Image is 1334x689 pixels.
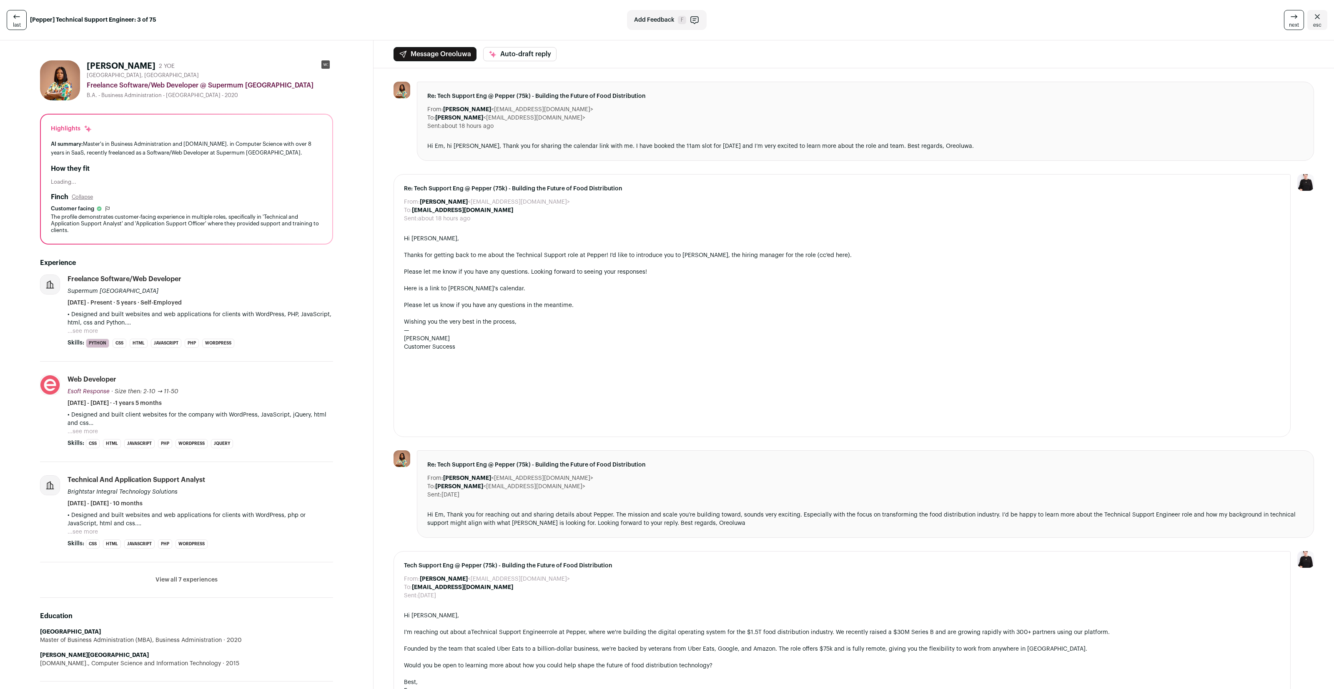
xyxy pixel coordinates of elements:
span: [GEOGRAPHIC_DATA], [GEOGRAPHIC_DATA] [87,72,199,79]
img: ab65f873dbcdf155dd9b315b2caba2a41ef1f17eae2cec3e8128d6aeaffe3d42.jpg [394,450,410,467]
span: last [13,22,21,28]
h2: Experience [40,258,333,268]
p: • Designed and built websites and web applications for clients with WordPress, PHP, JavaScript, h... [68,310,333,327]
span: Skills: [68,539,84,548]
span: Re: Tech Support Eng @ Pepper (75k) - Building the Future of Food Distribution [427,461,1304,469]
img: ab65f873dbcdf155dd9b315b2caba2a41ef1f17eae2cec3e8128d6aeaffe3d42.jpg [394,82,410,98]
li: PHP [158,539,172,549]
h2: How they fit [51,164,322,174]
li: WordPress [176,539,208,549]
a: Technical Support Engineer [471,629,547,635]
span: Skills: [68,439,84,447]
b: [EMAIL_ADDRESS][DOMAIN_NAME] [412,207,513,213]
dd: <[EMAIL_ADDRESS][DOMAIN_NAME]> [435,114,585,122]
img: 9240684-medium_jpg [1297,551,1314,568]
div: Loading... [51,179,322,185]
dt: To: [404,583,412,592]
div: Wishing you the very best in the process, [404,318,1280,326]
div: Hi Em, hi [PERSON_NAME], Thank you for sharing the calendar link with me. I have booked the 11am ... [427,142,1304,150]
div: Would you be open to learning more about how you could help shape the future of food distribution... [404,662,1280,670]
a: Close [1307,10,1327,30]
dd: about 18 hours ago [441,122,494,130]
dt: Sent: [404,592,418,600]
div: Hi Em, Thank you for reaching out and sharing details about Pepper. The mission and scale you’re ... [427,511,1304,527]
strong: [Pepper] Technical Support Engineer: 3 of 75 [30,16,156,24]
b: [PERSON_NAME] [435,115,483,121]
dd: about 18 hours ago [418,215,470,223]
button: Collapse [72,194,93,200]
span: [DATE] - [DATE] · -1 years 5 months [68,399,162,407]
b: [PERSON_NAME] [435,484,483,489]
div: [PERSON_NAME] [404,335,1280,343]
li: CSS [86,439,100,448]
span: Tech Support Eng @ Pepper (75k) - Building the Future of Food Distribution [404,562,1280,570]
li: PHP [185,339,199,348]
div: Founded by the team that scaled Uber Eats to a billion-dollar business, we're backed by veterans ... [404,645,1280,653]
b: [PERSON_NAME] [443,107,491,112]
img: company-logo-placeholder-414d4e2ec0e2ddebbe968bf319fdfe5acfe0c9b87f798d344e800bc9a89632a0.png [40,275,60,294]
dt: To: [427,114,435,122]
span: next [1289,22,1299,28]
img: 9240684-medium_jpg [1297,174,1314,191]
span: Skills: [68,339,84,347]
dt: From: [427,105,443,114]
div: Highlights [51,125,92,133]
button: ...see more [68,327,98,335]
button: ...see more [68,427,98,436]
li: CSS [113,339,126,348]
dt: Sent: [427,122,441,130]
li: WordPress [176,439,208,448]
li: PHP [158,439,172,448]
li: HTML [103,539,121,549]
div: The profile demonstrates customer-facing experience in multiple roles, specifically in 'Technical... [51,214,322,234]
span: Customer facing [51,205,94,212]
div: Master's in Business Administration and [DOMAIN_NAME]. in Computer Science with over 8 years in S... [51,140,322,157]
button: Message Oreoluwa [394,47,476,61]
h2: Finch [51,192,68,202]
dt: Sent: [404,215,418,223]
span: 2020 [222,636,242,644]
span: [DATE] - [DATE] · 10 months [68,499,143,508]
li: HTML [130,339,148,348]
b: [EMAIL_ADDRESS][DOMAIN_NAME] [412,584,513,590]
div: Thanks for getting back to me about the Technical Support role at Pepper! I'd like to introduce y... [404,251,1280,260]
li: JavaScript [151,339,181,348]
dd: <[EMAIL_ADDRESS][DOMAIN_NAME]> [443,474,593,482]
span: Brightstar Integral Technology Solutions [68,489,178,495]
div: Hi [PERSON_NAME], [404,235,1280,243]
span: Re: Tech Support Eng @ Pepper (75k) - Building the Future of Food Distribution [427,92,1304,100]
dd: <[EMAIL_ADDRESS][DOMAIN_NAME]> [435,482,585,491]
div: — [404,326,1280,335]
span: 2015 [221,659,239,668]
strong: [GEOGRAPHIC_DATA] [40,629,101,635]
button: Add Feedback F [627,10,707,30]
button: ...see more [68,528,98,536]
span: esc [1313,22,1321,28]
span: Esoft Response [68,389,110,394]
div: Please let us know if you have any questions in the meantime. [404,301,1280,310]
span: Supermum [GEOGRAPHIC_DATA] [68,288,158,294]
span: · Size then: 2-10 → 11-50 [111,389,178,394]
dd: [DATE] [418,592,436,600]
button: Auto-draft reply [483,47,557,61]
h1: [PERSON_NAME] [87,60,155,72]
dt: To: [427,482,435,491]
a: next [1284,10,1304,30]
span: Please let me know if you have any questions. Looking forward to seeing your responses! [404,269,647,275]
strong: [PERSON_NAME][GEOGRAPHIC_DATA] [40,652,149,658]
div: 2 YOE [159,62,175,70]
img: ab65f873dbcdf155dd9b315b2caba2a41ef1f17eae2cec3e8128d6aeaffe3d42.jpg [40,60,80,100]
div: I'm reaching out about a role at Pepper, where we're building the digital operating system for th... [404,628,1280,637]
div: Web Developer [68,375,116,384]
a: last [7,10,27,30]
img: company-logo-placeholder-414d4e2ec0e2ddebbe968bf319fdfe5acfe0c9b87f798d344e800bc9a89632a0.png [40,476,60,495]
span: Re: Tech Support Eng @ Pepper (75k) - Building the Future of Food Distribution [404,185,1280,193]
li: WordPress [202,339,234,348]
div: [DOMAIN_NAME]., Computer Science and Information Technology [40,659,333,668]
h2: Education [40,611,333,621]
dd: <[EMAIL_ADDRESS][DOMAIN_NAME]> [420,198,570,206]
div: Freelance Software/Web Developer @ Supermum [GEOGRAPHIC_DATA] [87,80,333,90]
div: Technical and Application Support Analyst [68,475,205,484]
p: • Designed and built client websites for the company with WordPress, JavaScript, jQuery, html and... [68,411,333,427]
span: [DATE] - Present · 5 years · Self-Employed [68,299,182,307]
